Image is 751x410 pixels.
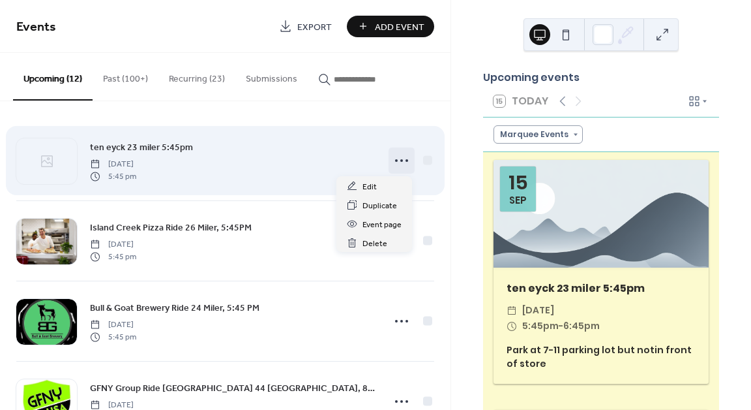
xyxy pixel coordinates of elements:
[362,237,387,251] span: Delete
[13,53,93,101] button: Upcoming (12)
[483,70,719,86] div: Upcoming events
[362,199,397,213] span: Duplicate
[493,343,709,371] div: Park at 7-11 parking lot but notin front of store
[90,141,193,155] span: ten eyck 23 miler 5:45pm
[90,300,259,315] a: Bull & Goat Brewery Ride 24 Miler, 5:45 PM
[90,331,136,343] span: 5:45 pm
[235,53,308,99] button: Submissions
[362,218,402,232] span: Event page
[563,319,600,334] span: 6:45pm
[507,319,517,334] div: ​
[559,319,563,334] span: -
[90,239,136,251] span: [DATE]
[375,20,424,34] span: Add Event
[269,16,342,37] a: Export
[90,381,375,396] a: GFNY Group Ride [GEOGRAPHIC_DATA] 44 [GEOGRAPHIC_DATA], 8:00AM
[509,195,527,205] div: Sep
[90,319,136,331] span: [DATE]
[493,281,709,296] div: ten eyck 23 miler 5:45pm
[93,53,158,99] button: Past (100+)
[90,251,136,262] span: 5:45 pm
[90,302,259,315] span: Bull & Goat Brewery Ride 24 Miler, 5:45 PM
[90,220,252,235] a: Island Creek Pizza Ride 26 Miler, 5:45PM
[507,303,517,319] div: ​
[16,14,56,40] span: Events
[347,16,434,37] button: Add Event
[90,382,375,396] span: GFNY Group Ride [GEOGRAPHIC_DATA] 44 [GEOGRAPHIC_DATA], 8:00AM
[90,159,136,170] span: [DATE]
[508,173,528,193] div: 15
[158,53,235,99] button: Recurring (23)
[90,221,252,235] span: Island Creek Pizza Ride 26 Miler, 5:45PM
[90,170,136,182] span: 5:45 pm
[522,319,559,334] span: 5:45pm
[362,180,377,194] span: Edit
[297,20,332,34] span: Export
[90,140,193,155] a: ten eyck 23 miler 5:45pm
[522,303,554,319] span: [DATE]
